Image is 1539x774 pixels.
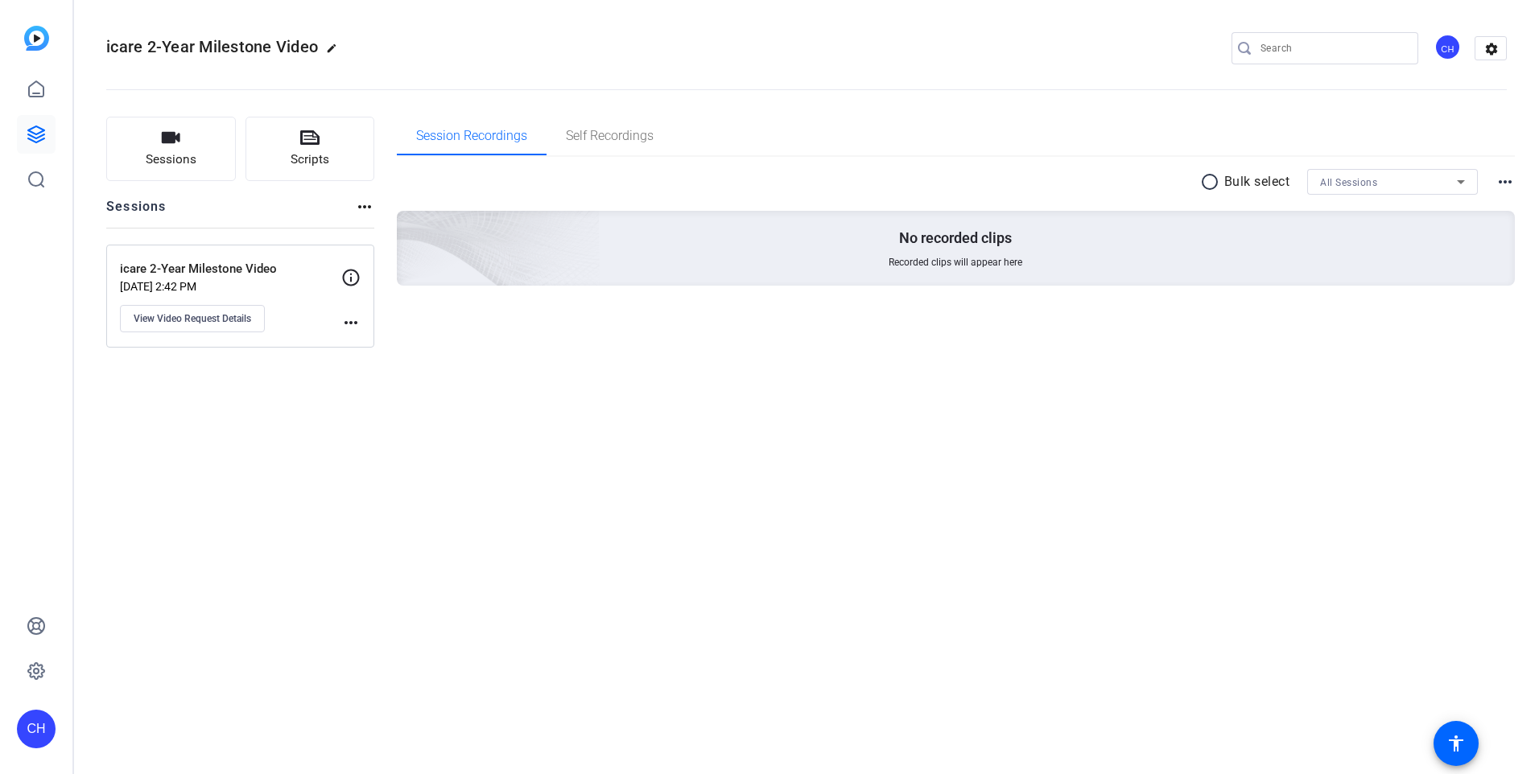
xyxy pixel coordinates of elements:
[1434,34,1463,62] ngx-avatar: Claire Holmes
[416,130,527,142] span: Session Recordings
[355,197,374,216] mat-icon: more_horiz
[1320,177,1377,188] span: All Sessions
[566,130,654,142] span: Self Recordings
[291,150,329,169] span: Scripts
[24,26,49,51] img: blue-gradient.svg
[326,43,345,62] mat-icon: edit
[245,117,375,181] button: Scripts
[1224,172,1290,191] p: Bulk select
[889,256,1022,269] span: Recorded clips will appear here
[106,197,167,228] h2: Sessions
[106,117,236,181] button: Sessions
[1260,39,1405,58] input: Search
[1475,37,1508,61] mat-icon: settings
[341,313,361,332] mat-icon: more_horiz
[1446,734,1466,753] mat-icon: accessibility
[120,280,341,293] p: [DATE] 2:42 PM
[146,150,196,169] span: Sessions
[134,312,251,325] span: View Video Request Details
[120,260,341,278] p: icare 2-Year Milestone Video
[1496,172,1515,191] mat-icon: more_horiz
[899,228,1012,248] p: No recorded clips
[120,305,265,332] button: View Video Request Details
[106,37,318,56] span: icare 2-Year Milestone Video
[1200,172,1224,191] mat-icon: radio_button_unchecked
[217,51,600,401] img: embarkstudio-empty-session.png
[1434,34,1461,60] div: CH
[17,710,56,748] div: CH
